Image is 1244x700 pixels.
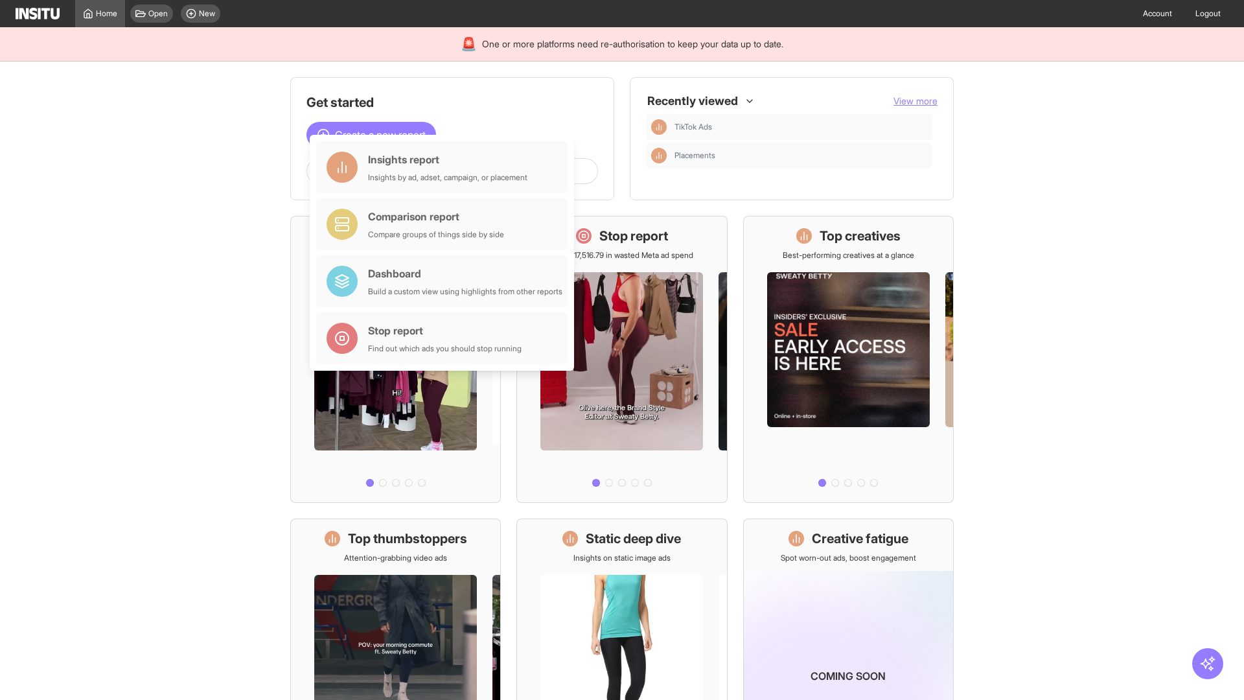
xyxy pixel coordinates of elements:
div: Build a custom view using highlights from other reports [368,286,562,297]
span: TikTok Ads [674,122,712,132]
div: Insights by ad, adset, campaign, or placement [368,172,527,183]
h1: Static deep dive [586,530,681,548]
div: 🚨 [461,35,477,53]
div: Find out which ads you should stop running [368,344,522,354]
h1: Top creatives [820,227,901,245]
a: What's live nowSee all active ads instantly [290,216,501,503]
span: View more [893,95,938,106]
p: Save £17,516.79 in wasted Meta ad spend [551,250,693,261]
span: TikTok Ads [674,122,927,132]
span: One or more platforms need re-authorisation to keep your data up to date. [482,38,783,51]
span: Placements [674,150,715,161]
span: Placements [674,150,927,161]
h1: Stop report [599,227,668,245]
div: Dashboard [368,266,562,281]
span: Home [96,8,117,19]
div: Insights [651,148,667,163]
div: Compare groups of things side by side [368,229,504,240]
a: Top creativesBest-performing creatives at a glance [743,216,954,503]
button: View more [893,95,938,108]
a: Stop reportSave £17,516.79 in wasted Meta ad spend [516,216,727,503]
div: Insights [651,119,667,135]
div: Stop report [368,323,522,338]
button: Create a new report [306,122,436,148]
h1: Top thumbstoppers [348,530,467,548]
p: Best-performing creatives at a glance [783,250,914,261]
h1: Get started [306,93,598,111]
div: Comparison report [368,209,504,224]
span: New [199,8,215,19]
p: Insights on static image ads [573,553,671,563]
span: Create a new report [335,127,426,143]
span: Open [148,8,168,19]
div: Insights report [368,152,527,167]
img: Logo [16,8,60,19]
p: Attention-grabbing video ads [344,553,447,563]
